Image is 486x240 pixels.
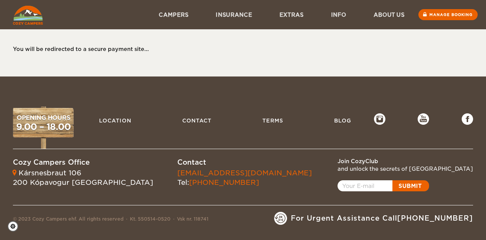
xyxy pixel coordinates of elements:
[13,45,465,53] div: You will be redirected to a secure payment site...
[177,157,312,167] div: Contact
[95,113,135,128] a: Location
[13,157,153,167] div: Cozy Campers Office
[177,168,312,188] div: Tel:
[338,165,473,173] div: and unlock the secrets of [GEOGRAPHIC_DATA]
[8,221,23,232] a: Cookie settings
[177,169,312,177] a: [EMAIL_ADDRESS][DOMAIN_NAME]
[291,213,473,223] span: For Urgent Assistance Call
[330,113,355,128] a: Blog
[259,113,287,128] a: Terms
[189,178,259,186] a: [PHONE_NUMBER]
[338,157,473,165] div: Join CozyClub
[418,9,478,20] a: Manage booking
[178,113,215,128] a: Contact
[338,180,429,191] a: Open popup
[397,214,473,222] a: [PHONE_NUMBER]
[13,6,43,25] img: Cozy Campers
[13,168,153,188] div: Kársnesbraut 106 200 Kópavogur [GEOGRAPHIC_DATA]
[13,216,208,225] div: © 2023 Cozy Campers ehf. All rights reserved Kt. 550514-0520 Vsk nr. 118741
